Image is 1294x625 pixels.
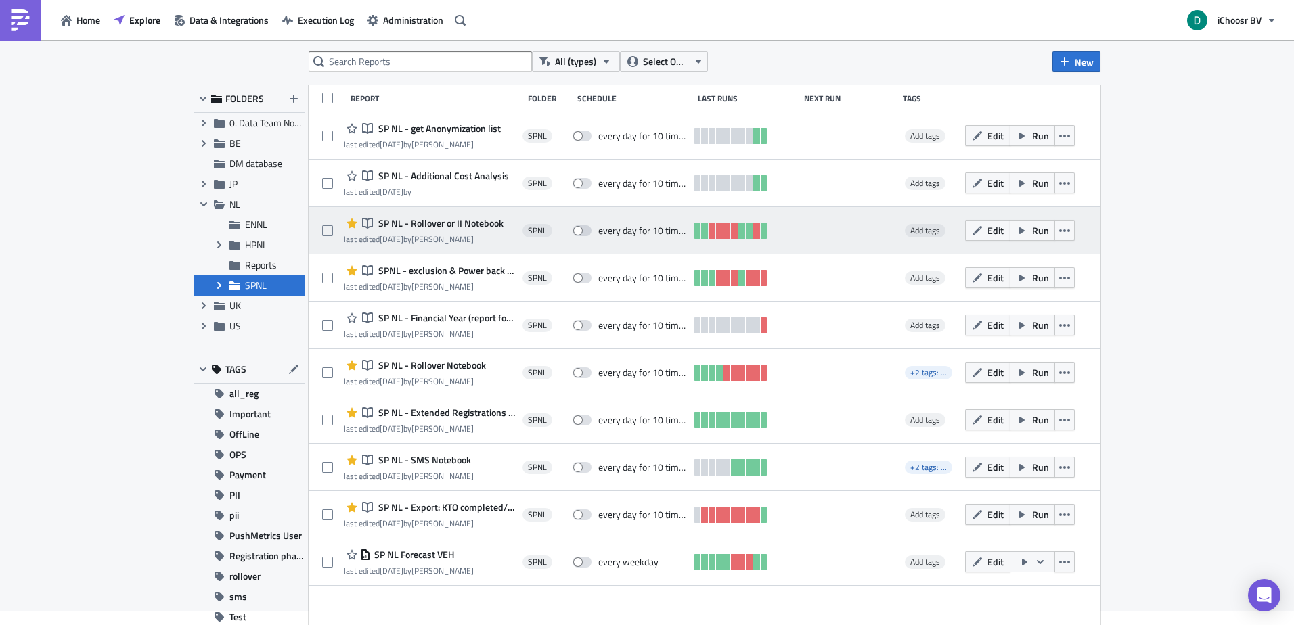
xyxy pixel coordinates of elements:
button: pii [194,505,305,526]
span: SPNL [528,225,547,236]
span: DM database [229,156,282,170]
img: PushMetrics [9,9,31,31]
span: Edit [987,365,1004,379]
div: Folder [528,93,571,103]
span: US [229,319,241,333]
button: Run [1010,125,1055,146]
span: HPNL [245,237,267,252]
span: ENNL [245,217,267,231]
div: every day for 10 times [598,130,688,142]
button: All (types) [532,51,620,72]
span: +2 tags: pii, sms [905,461,952,474]
button: sms [194,586,305,607]
span: Run [1032,176,1049,190]
span: TAGS [225,363,246,375]
span: Registration phase [229,546,305,566]
span: OffLine [229,424,259,444]
div: last edited by [PERSON_NAME] [344,565,474,576]
span: Important [229,404,271,424]
time: 2024-11-20T14:44:20Z [380,327,403,340]
span: Edit [987,555,1004,569]
span: Run [1032,365,1049,379]
span: SP NL - get Anonymization list [375,122,501,135]
span: SP NL - SMS Notebook [375,454,471,466]
span: Run [1032,460,1049,474]
button: Run [1010,172,1055,193]
div: last edited by [PERSON_NAME] [344,471,474,481]
span: Run [1032,271,1049,285]
button: Run [1010,504,1055,525]
div: last edited by [PERSON_NAME] [344,234,504,244]
button: Payment [194,465,305,485]
div: Open Intercom Messenger [1248,579,1280,611]
div: last edited by [PERSON_NAME] [344,376,486,386]
button: Run [1010,220,1055,241]
span: SPNL [528,462,547,473]
span: OPS [229,444,246,465]
div: Next Run [804,93,897,103]
div: last edited by [344,187,509,197]
button: all_reg [194,384,305,404]
a: Explore [107,9,167,30]
button: rollover [194,566,305,586]
div: Last Runs [698,93,797,103]
div: every weekday [598,556,659,568]
span: SPNL - exclusion & Power back to grid list [375,264,516,277]
div: every day for 10 times [598,414,688,426]
span: SPNL [528,320,547,331]
div: Tags [903,93,960,103]
button: Edit [965,172,1010,193]
button: Select Owner [620,51,708,72]
div: every day for 10 times [598,509,688,521]
span: Add tags [910,177,940,189]
button: Edit [965,551,1010,572]
button: Edit [965,220,1010,241]
span: Data & Integrations [189,13,269,27]
span: Home [76,13,100,27]
button: New [1052,51,1100,72]
button: Administration [361,9,450,30]
span: JP [229,177,238,191]
time: 2024-11-20T14:42:26Z [380,564,403,577]
div: Schedule [577,93,691,103]
a: Data & Integrations [167,9,275,30]
span: Edit [987,318,1004,332]
span: FOLDERS [225,93,264,105]
div: every day for 10 times [598,319,688,331]
button: Important [194,404,305,424]
div: last edited by [PERSON_NAME] [344,139,501,149]
span: SP NL - Additional Cost Analysis [375,170,509,182]
span: Run [1032,129,1049,143]
button: Run [1010,362,1055,383]
span: SP NL - Financial Year (report for Audit) [375,312,516,324]
span: Run [1032,318,1049,332]
button: Run [1010,315,1055,335]
span: PushMetrics User [229,526,302,546]
button: Edit [965,125,1010,146]
span: SPNL [528,415,547,425]
time: 2025-04-02T11:14:33Z [380,138,403,151]
span: Add tags [905,129,945,143]
div: Report [351,93,521,103]
span: UK [229,298,241,312]
span: Execution Log [298,13,354,27]
span: Edit [987,176,1004,190]
span: SPNL [245,278,267,292]
span: SPNL [528,367,547,378]
span: Add tags [905,177,945,190]
span: Run [1032,413,1049,427]
span: Edit [987,460,1004,474]
button: Run [1010,267,1055,288]
span: pii [229,505,239,526]
div: last edited by [PERSON_NAME] [344,329,516,339]
span: sms [229,586,247,607]
button: Execution Log [275,9,361,30]
button: Edit [965,362,1010,383]
span: Administration [383,13,443,27]
button: PushMetrics User [194,526,305,546]
div: last edited by [PERSON_NAME] [344,281,516,292]
time: 2025-02-13T11:13:31Z [380,233,403,246]
button: Home [54,9,107,30]
span: Add tags [910,319,940,331]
